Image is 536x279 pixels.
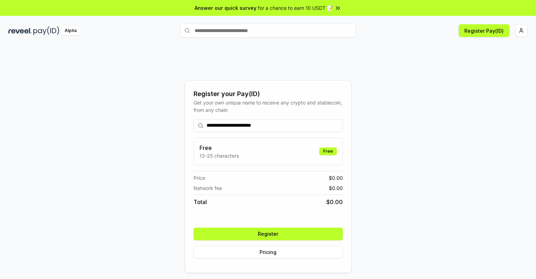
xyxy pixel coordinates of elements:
[200,152,239,159] p: 13-25 characters
[200,144,239,152] h3: Free
[258,4,333,12] span: for a chance to earn 10 USDT 📝
[194,246,343,259] button: Pricing
[194,228,343,240] button: Register
[194,174,205,182] span: Price
[33,26,59,35] img: pay_id
[194,99,343,114] div: Get your own unique name to receive any crypto and stablecoin, from any chain
[319,147,337,155] div: Free
[329,184,343,192] span: $ 0.00
[61,26,80,35] div: Alpha
[329,174,343,182] span: $ 0.00
[194,89,343,99] div: Register your Pay(ID)
[195,4,256,12] span: Answer our quick survey
[326,198,343,206] span: $ 0.00
[194,184,222,192] span: Network fee
[459,24,509,37] button: Register Pay(ID)
[194,198,207,206] span: Total
[8,26,32,35] img: reveel_dark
